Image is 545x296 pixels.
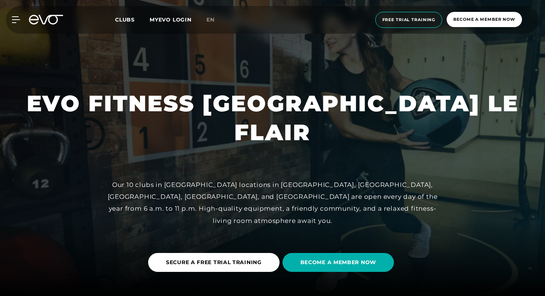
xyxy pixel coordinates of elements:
font: Clubs [115,16,135,23]
font: SECURE A FREE TRIAL TRAINING [166,259,262,266]
a: BECOME A MEMBER NOW [283,247,397,277]
font: Our 10 clubs in [GEOGRAPHIC_DATA] locations in [GEOGRAPHIC_DATA], [GEOGRAPHIC_DATA], [GEOGRAPHIC_... [108,181,438,224]
a: Free trial training [373,12,445,28]
a: MYEVO LOGIN [150,16,192,23]
font: en [206,16,215,23]
a: SECURE A FREE TRIAL TRAINING [148,247,283,277]
font: BECOME A MEMBER NOW [300,259,376,266]
a: en [206,16,223,24]
a: Clubs [115,16,150,23]
font: EVO FITNESS [GEOGRAPHIC_DATA] LE FLAIR [27,90,526,146]
font: Free trial training [382,17,435,22]
font: Become a member now [453,17,515,22]
a: Become a member now [444,12,524,28]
